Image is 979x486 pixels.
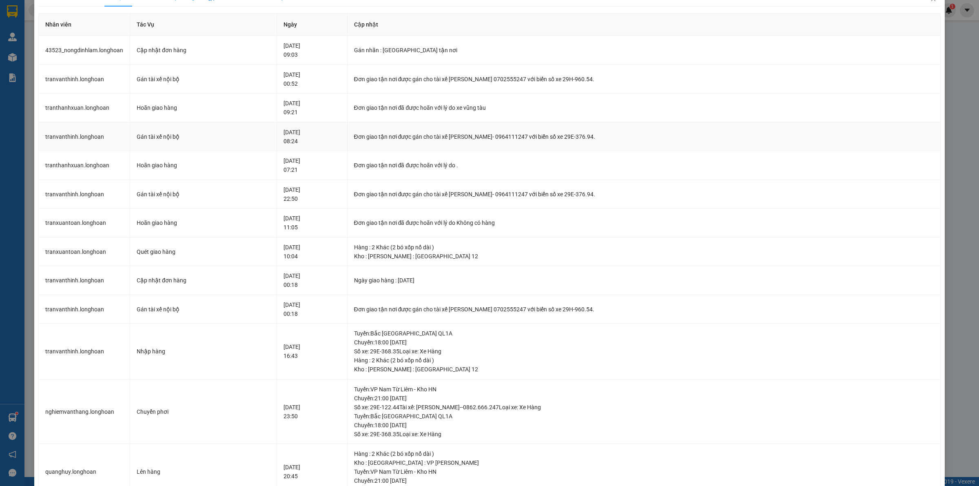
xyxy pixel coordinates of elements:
div: Đơn giao tận nơi đã được hoãn với lý do Không có hàng [354,218,934,227]
div: Gán tài xế nội bộ [137,305,270,314]
td: tranxuantoan.longhoan [39,237,130,266]
div: Lên hàng [137,467,270,476]
div: [DATE] 11:05 [284,214,340,232]
th: Nhân viên [39,13,130,36]
div: Đơn giao tận nơi được gán cho tài xế [PERSON_NAME]- 0964111247 với biển số xe 29E-376.94. [354,132,934,141]
th: Cập nhật [348,13,941,36]
div: Hoãn giao hàng [137,103,270,112]
div: Gán tài xế nội bộ [137,132,270,141]
div: Đơn giao tận nơi được gán cho tài xế [PERSON_NAME]- 0964111247 với biển số xe 29E-376.94. [354,190,934,199]
th: Tác Vụ [130,13,277,36]
div: Đơn giao tận nơi đã được hoãn với lý do . [354,161,934,170]
td: tranvanthinh.longhoan [39,180,130,209]
div: Đơn giao tận nơi được gán cho tài xế [PERSON_NAME] 0702555247 với biển số xe 29H-960.54. [354,75,934,84]
div: [DATE] 20:45 [284,463,340,481]
td: nghiemvanthang.longhoan [39,379,130,444]
div: Tuyến : Bắc [GEOGRAPHIC_DATA] QL1A Chuyến: 18:00 [DATE] Số xe: 29E-368.35 Loại xe: Xe Hàng [354,412,934,439]
td: tranvanthinh.longhoan [39,324,130,379]
div: Kho : [GEOGRAPHIC_DATA] : VP [PERSON_NAME] [354,458,934,467]
div: Quét giao hàng [137,247,270,256]
div: Kho : [PERSON_NAME] : [GEOGRAPHIC_DATA] 12 [354,365,934,374]
div: [DATE] 00:18 [284,271,340,289]
div: [DATE] 08:24 [284,128,340,146]
div: [DATE] 07:21 [284,156,340,174]
div: Tuyến : VP Nam Từ Liêm - Kho HN Chuyến: 21:00 [DATE] Số xe: 29E-122.44 Tài xế: [PERSON_NAME]--086... [354,385,934,412]
td: tranvanthinh.longhoan [39,122,130,151]
td: tranthanhxuan.longhoan [39,151,130,180]
div: Gán tài xế nội bộ [137,190,270,199]
td: tranvanthinh.longhoan [39,295,130,324]
div: Hàng : 2 Khác (2 bó xốp nổ dài ) [354,356,934,365]
div: [DATE] 23:50 [284,403,340,421]
div: Hoãn giao hàng [137,218,270,227]
div: [DATE] 09:21 [284,99,340,117]
div: Đơn giao tận nơi được gán cho tài xế [PERSON_NAME] 0702555247 với biển số xe 29H-960.54. [354,305,934,314]
div: Kho : [PERSON_NAME] : [GEOGRAPHIC_DATA] 12 [354,252,934,261]
div: Nhập hàng [137,347,270,356]
div: Gán nhãn : [GEOGRAPHIC_DATA] tận nơi [354,46,934,55]
td: tranvanthinh.longhoan [39,65,130,94]
div: Đơn giao tận nơi đã được hoãn với lý do xe vũng tàu [354,103,934,112]
div: [DATE] 00:18 [284,300,340,318]
td: 43523_nongdinhlam.longhoan [39,36,130,65]
div: Hoãn giao hàng [137,161,270,170]
div: Tuyến : Bắc [GEOGRAPHIC_DATA] QL1A Chuyến: 18:00 [DATE] Số xe: 29E-368.35 Loại xe: Xe Hàng [354,329,934,356]
div: Chuyển phơi [137,407,270,416]
td: tranxuantoan.longhoan [39,209,130,237]
div: Ngày giao hàng : [DATE] [354,276,934,285]
div: [DATE] 22:50 [284,185,340,203]
div: [DATE] 00:52 [284,70,340,88]
div: Cập nhật đơn hàng [137,46,270,55]
div: Cập nhật đơn hàng [137,276,270,285]
div: Gán tài xế nội bộ [137,75,270,84]
div: [DATE] 10:04 [284,243,340,261]
td: tranvanthinh.longhoan [39,266,130,295]
div: [DATE] 16:43 [284,342,340,360]
div: Hàng : 2 Khác (2 bó xốp nổ dài ) [354,449,934,458]
th: Ngày [277,13,347,36]
div: [DATE] 09:03 [284,41,340,59]
div: Hàng : 2 Khác (2 bó xốp nổ dài ) [354,243,934,252]
td: tranthanhxuan.longhoan [39,93,130,122]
